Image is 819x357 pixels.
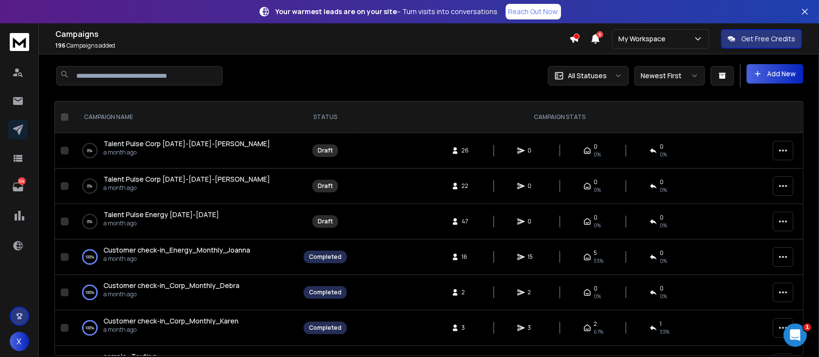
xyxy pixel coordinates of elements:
[660,320,662,328] span: 1
[309,324,341,332] div: Completed
[594,186,601,194] span: 0%
[528,147,538,154] span: 0
[87,146,93,155] p: 0 %
[276,7,498,17] p: – Turn visits into conversations
[506,4,561,19] a: Reach Out Now
[509,7,558,17] p: Reach Out Now
[528,182,538,190] span: 0
[594,257,604,265] span: 33 %
[103,184,270,192] p: a month ago
[462,182,472,190] span: 22
[10,332,29,351] button: X
[528,324,538,332] span: 3
[55,41,66,50] span: 196
[298,102,353,133] th: STATUS
[634,66,705,85] button: Newest First
[618,34,669,44] p: My Workspace
[462,218,472,225] span: 47
[103,245,250,255] span: Customer check-in_Energy_Monthly_Joanna
[462,324,472,332] span: 3
[318,182,333,190] div: Draft
[103,316,239,325] span: Customer check-in_Corp_Monthly_Karen
[594,143,598,151] span: 0
[660,214,664,221] span: 0
[660,143,664,151] span: 0
[276,7,397,16] strong: Your warmest leads are on your site
[55,42,569,50] p: Campaigns added
[18,177,26,185] p: 124
[660,285,664,292] span: 0
[660,249,664,257] span: 0
[72,133,298,169] td: 0%Talent Pulse Corp [DATE]-[DATE]-[PERSON_NAME]a month ago
[103,174,270,184] a: Talent Pulse Corp [DATE]-[DATE]-[PERSON_NAME]
[309,253,341,261] div: Completed
[660,257,667,265] span: 0 %
[87,181,93,191] p: 0 %
[660,151,667,158] span: 0%
[594,328,604,336] span: 67 %
[72,239,298,275] td: 100%Customer check-in_Energy_Monthly_Joannaa month ago
[660,186,667,194] span: 0%
[72,102,298,133] th: CAMPAIGN NAME
[462,289,472,296] span: 2
[309,289,341,296] div: Completed
[528,253,538,261] span: 15
[72,169,298,204] td: 0%Talent Pulse Corp [DATE]-[DATE]-[PERSON_NAME]a month ago
[528,218,538,225] span: 0
[594,221,601,229] span: 0%
[594,214,598,221] span: 0
[103,139,270,148] span: Talent Pulse Corp [DATE]-[DATE]-[PERSON_NAME]
[568,71,607,81] p: All Statuses
[103,210,219,220] a: Talent Pulse Energy [DATE]-[DATE]
[103,220,219,227] p: a month ago
[87,217,93,226] p: 0 %
[594,320,597,328] span: 2
[103,326,239,334] p: a month ago
[784,323,807,347] iframe: Intercom live chat
[594,151,601,158] span: 0%
[103,245,250,255] a: Customer check-in_Energy_Monthly_Joanna
[103,149,270,156] p: a month ago
[721,29,802,49] button: Get Free Credits
[85,288,94,297] p: 100 %
[72,310,298,346] td: 100%Customer check-in_Corp_Monthly_Karena month ago
[103,290,239,298] p: a month ago
[8,177,28,197] a: 124
[660,178,664,186] span: 0
[462,253,472,261] span: 16
[85,252,94,262] p: 100 %
[594,285,598,292] span: 0
[660,292,667,300] span: 0 %
[594,178,598,186] span: 0
[660,328,670,336] span: 33 %
[741,34,795,44] p: Get Free Credits
[747,64,803,84] button: Add New
[55,28,569,40] h1: Campaigns
[103,281,239,290] a: Customer check-in_Corp_Monthly_Debra
[103,139,270,149] a: Talent Pulse Corp [DATE]-[DATE]-[PERSON_NAME]
[597,31,603,38] span: 5
[85,323,94,333] p: 100 %
[660,221,667,229] span: 0%
[528,289,538,296] span: 2
[594,292,601,300] span: 0 %
[462,147,472,154] span: 26
[103,316,239,326] a: Customer check-in_Corp_Monthly_Karen
[353,102,767,133] th: CAMPAIGN STATS
[803,323,811,331] span: 1
[72,204,298,239] td: 0%Talent Pulse Energy [DATE]-[DATE]a month ago
[318,147,333,154] div: Draft
[594,249,597,257] span: 5
[103,255,250,263] p: a month ago
[318,218,333,225] div: Draft
[72,275,298,310] td: 100%Customer check-in_Corp_Monthly_Debraa month ago
[10,33,29,51] img: logo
